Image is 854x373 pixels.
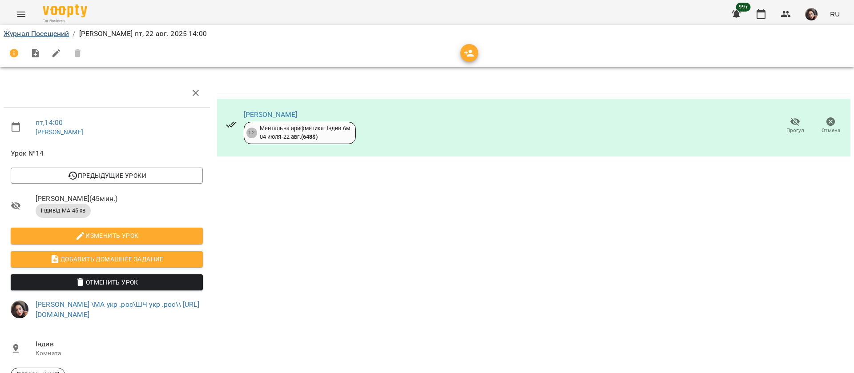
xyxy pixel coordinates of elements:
p: [PERSON_NAME] пт, 22 авг. 2025 14:00 [79,28,207,39]
span: Изменить урок [18,230,196,241]
li: / [73,28,75,39]
span: [PERSON_NAME] ( 45 мин. ) [36,193,203,204]
a: Журнал Посещений [4,29,69,38]
img: 415cf204168fa55e927162f296ff3726.jpg [11,301,28,318]
a: [PERSON_NAME] [36,128,83,136]
button: Отменить Урок [11,274,203,290]
span: Урок №14 [11,148,203,159]
span: індивід МА 45 хв [36,207,91,215]
p: Комната [36,349,203,358]
button: Menu [11,4,32,25]
nav: breadcrumb [4,28,850,39]
button: Добавить домашнее задание [11,251,203,267]
button: Прогул [777,113,813,138]
span: Отмена [822,127,840,134]
span: RU [830,9,840,19]
button: Отмена [813,113,849,138]
span: 99+ [736,3,751,12]
a: [PERSON_NAME] \МА укр .рос\ШЧ укр .рос\\ [URL][DOMAIN_NAME] [36,300,199,319]
span: Прогул [786,127,804,134]
a: пт , 14:00 [36,118,63,127]
span: For Business [43,18,87,24]
button: RU [826,6,843,22]
div: 12 [246,128,257,138]
div: Ментальна арифметика: Індив 6м 04 июля - 22 авг. [260,124,350,141]
button: Предыдущие уроки [11,168,203,184]
span: Предыдущие уроки [18,170,196,181]
a: [PERSON_NAME] [244,110,298,119]
button: Изменить урок [11,228,203,244]
span: Індив [36,339,203,349]
span: Отменить Урок [18,277,196,288]
b: ( 648 $ ) [301,133,318,140]
img: Voopty Logo [43,4,87,17]
img: 415cf204168fa55e927162f296ff3726.jpg [805,8,818,20]
span: Добавить домашнее задание [18,254,196,265]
